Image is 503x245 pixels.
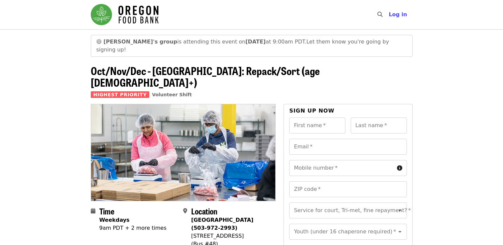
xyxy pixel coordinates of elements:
[99,224,167,232] div: 9am PDT + 2 more times
[103,39,306,45] span: is attending this event on at 9:00am PDT.
[289,160,394,176] input: Mobile number
[289,118,345,133] input: First name
[152,92,192,97] a: Volunteer Shift
[91,208,95,214] i: calendar icon
[191,205,217,217] span: Location
[389,11,407,18] span: Log in
[91,63,320,90] span: Oct/Nov/Dec - [GEOGRAPHIC_DATA]: Repack/Sort (age [DEMOGRAPHIC_DATA]+)
[99,217,130,223] strong: Weekdays
[395,206,405,215] button: Open
[245,39,266,45] strong: [DATE]
[103,39,177,45] strong: [PERSON_NAME]'s group
[91,91,150,98] span: Highest Priority
[183,208,187,214] i: map-marker-alt icon
[96,39,102,45] span: grinning face emoji
[91,104,276,201] img: Oct/Nov/Dec - Beaverton: Repack/Sort (age 10+) organized by Oregon Food Bank
[289,139,407,155] input: Email
[387,7,392,23] input: Search
[289,108,334,114] span: Sign up now
[351,118,407,133] input: Last name
[99,205,114,217] span: Time
[91,4,159,25] img: Oregon Food Bank - Home
[383,8,412,21] button: Log in
[191,217,253,231] strong: [GEOGRAPHIC_DATA] (503-972-2993)
[191,232,270,240] div: [STREET_ADDRESS]
[397,165,402,171] i: circle-info icon
[395,227,405,236] button: Open
[377,11,383,18] i: search icon
[289,181,407,197] input: ZIP code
